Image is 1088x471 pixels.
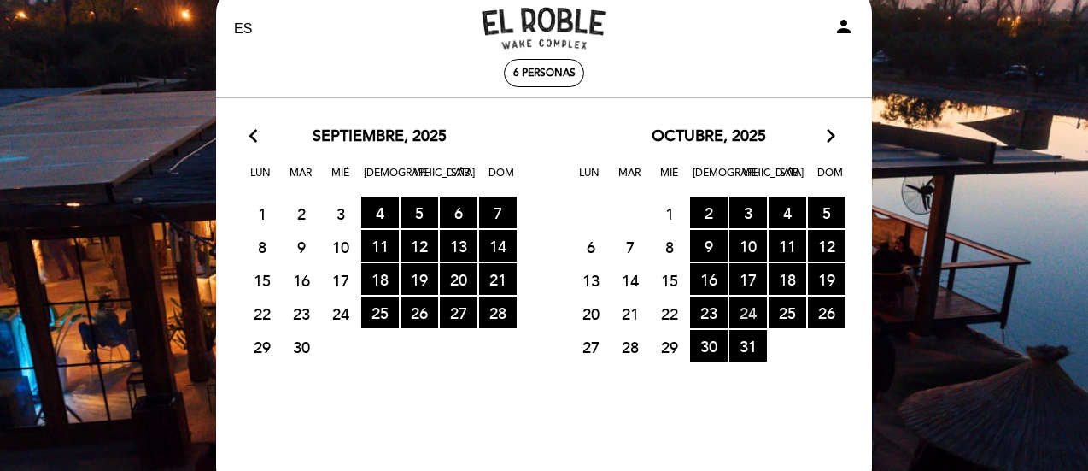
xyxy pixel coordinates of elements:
[283,264,320,296] span: 16
[651,264,688,296] span: 15
[652,126,766,148] span: octubre, 2025
[729,297,767,328] span: 24
[243,231,281,262] span: 8
[729,263,767,295] span: 17
[690,230,728,262] span: 9
[364,164,398,196] span: [DEMOGRAPHIC_DATA]
[283,297,320,329] span: 23
[572,331,610,362] span: 27
[322,297,360,329] span: 24
[322,197,360,229] span: 3
[729,230,767,262] span: 10
[834,16,854,37] i: person
[243,297,281,329] span: 22
[361,197,399,228] span: 4
[611,264,649,296] span: 14
[769,297,806,328] span: 25
[773,164,807,196] span: Sáb
[243,164,278,196] span: Lun
[361,297,399,328] span: 25
[572,297,610,329] span: 20
[283,331,320,362] span: 30
[479,297,517,328] span: 28
[729,330,767,362] span: 31
[769,263,806,295] span: 18
[313,126,447,148] span: septiembre, 2025
[283,197,320,229] span: 2
[611,231,649,262] span: 7
[808,297,845,328] span: 26
[401,230,438,262] span: 12
[808,230,845,262] span: 12
[612,164,646,196] span: Mar
[572,264,610,296] span: 13
[437,6,651,53] a: El [PERSON_NAME]
[693,164,727,196] span: [DEMOGRAPHIC_DATA]
[651,231,688,262] span: 8
[651,197,688,229] span: 1
[513,67,576,79] span: 6 personas
[690,197,728,228] span: 2
[690,330,728,362] span: 30
[651,297,688,329] span: 22
[769,197,806,228] span: 4
[733,164,767,196] span: Vie
[283,231,320,262] span: 9
[690,297,728,328] span: 23
[651,331,688,362] span: 29
[611,331,649,362] span: 28
[611,297,649,329] span: 21
[808,197,845,228] span: 5
[404,164,438,196] span: Vie
[440,230,477,262] span: 13
[324,164,358,196] span: Mié
[322,264,360,296] span: 17
[440,297,477,328] span: 27
[401,263,438,295] span: 19
[284,164,318,196] span: Mar
[243,331,281,362] span: 29
[361,263,399,295] span: 18
[834,16,854,43] button: person
[243,197,281,229] span: 1
[401,297,438,328] span: 26
[479,230,517,262] span: 14
[808,263,845,295] span: 19
[484,164,518,196] span: Dom
[572,231,610,262] span: 6
[444,164,478,196] span: Sáb
[361,230,399,262] span: 11
[249,126,265,148] i: arrow_back_ios
[572,164,606,196] span: Lun
[479,263,517,295] span: 21
[652,164,687,196] span: Mié
[813,164,847,196] span: Dom
[690,263,728,295] span: 16
[769,230,806,262] span: 11
[729,197,767,228] span: 3
[823,126,839,148] i: arrow_forward_ios
[322,231,360,262] span: 10
[440,197,477,228] span: 6
[243,264,281,296] span: 15
[440,263,477,295] span: 20
[401,197,438,228] span: 5
[479,197,517,228] span: 7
